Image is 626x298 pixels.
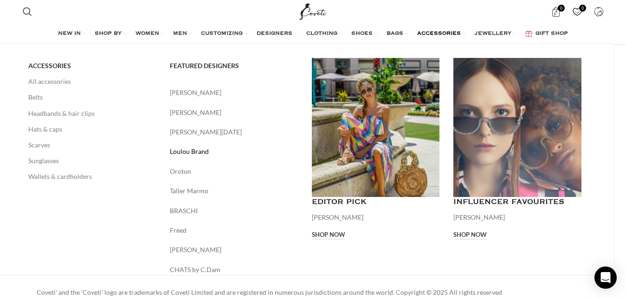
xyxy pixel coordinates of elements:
span: ACCESSORIES [28,62,71,70]
a: CHATS by C.Dam [170,265,298,275]
img: GiftBag [525,31,532,37]
a: Scarves [28,137,156,153]
a: SHOP BY [95,25,126,43]
a: WOMEN [136,25,164,43]
a: NEW IN [58,25,85,43]
span: DESIGNERS [257,30,292,38]
span: ACCESSORIES [417,30,461,38]
a: Banner link [453,58,581,197]
span: NEW IN [58,30,81,38]
a: Wallets & cardholders [28,169,156,184]
h4: EDITOR PICK [312,197,440,208]
a: [PERSON_NAME] [170,108,298,118]
a: Hats & caps [28,121,156,137]
a: Oroton [170,166,298,177]
h4: INFLUENCER FAVOURITES [453,197,581,208]
div: My Wishlist [568,2,587,21]
a: Banner link [312,58,440,197]
a: BRASCHI [170,206,298,216]
a: Loulou Brand [170,146,298,157]
p: Coveti' and the 'Coveti' logo are trademarks of Coveti Limited and are registered in numerous jur... [37,287,590,298]
p: [PERSON_NAME] [312,212,440,222]
a: ACCESSORIES [417,25,465,43]
a: Sunglasses [28,153,156,169]
a: [PERSON_NAME] [170,245,298,255]
a: [PERSON_NAME][DATE] [170,127,298,137]
a: Freed [170,225,298,235]
span: 0 [579,5,586,12]
a: Search [18,2,37,21]
div: Open Intercom Messenger [594,266,617,289]
a: SHOES [351,25,377,43]
span: JEWELLERY [475,30,511,38]
span: FEATURED DESIGNERS [170,62,239,70]
span: WOMEN [136,30,159,38]
a: Taller Marmo [170,186,298,196]
a: BAGS [387,25,408,43]
a: Belts [28,89,156,105]
a: GIFT SHOP [525,25,568,43]
a: Shop now [312,231,345,240]
span: SHOES [351,30,373,38]
span: 0 [558,5,565,12]
a: DESIGNERS [257,25,297,43]
span: SHOP BY [95,30,122,38]
p: [PERSON_NAME] [453,212,581,222]
span: MEN [173,30,187,38]
a: [PERSON_NAME] [170,88,298,98]
a: CLOTHING [306,25,342,43]
a: JEWELLERY [475,25,516,43]
a: Site logo [297,7,329,15]
span: CLOTHING [306,30,337,38]
a: 0 [546,2,565,21]
div: Main navigation [18,25,608,43]
span: BAGS [387,30,403,38]
span: GIFT SHOP [536,30,568,38]
a: All accessories [28,74,156,89]
a: CUSTOMIZING [201,25,247,43]
a: MEN [173,25,192,43]
a: 0 [568,2,587,21]
a: Shop now [453,231,487,240]
a: Headbands & hair clips [28,106,156,121]
span: CUSTOMIZING [201,30,243,38]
